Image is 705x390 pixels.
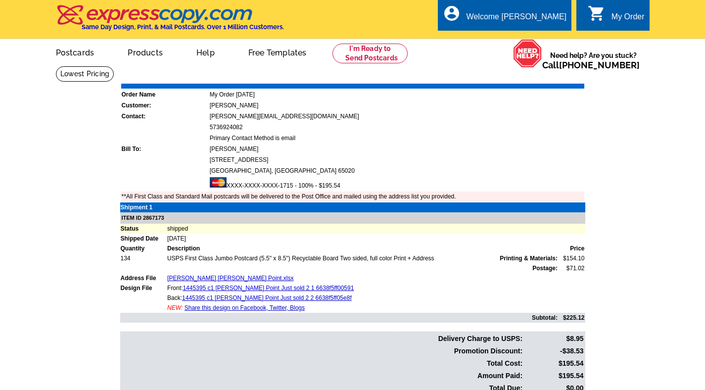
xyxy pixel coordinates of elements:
td: Description [167,244,558,253]
td: $71.02 [558,263,585,273]
td: **All First Class and Standard Mail postcards will be delivered to the Post Office and mailed usi... [121,192,584,201]
span: Need help? Are you stuck? [542,50,645,70]
td: Shipped Date [120,234,167,244]
a: Free Templates [233,40,323,63]
td: Order Name [121,90,208,99]
td: [PERSON_NAME] [209,100,584,110]
a: shopping_cart My Order [588,11,645,23]
div: My Order [611,12,645,26]
td: ITEM ID 2867173 [120,212,585,224]
span: Printing & Materials: [500,254,558,263]
td: shipped [167,224,585,234]
td: Back: [167,293,558,303]
strong: Postage: [532,265,558,272]
a: Same Day Design, Print, & Mail Postcards. Over 1 Million Customers. [56,12,284,31]
td: Design File [120,283,167,293]
td: Subtotal: [120,313,558,323]
td: Contact: [121,111,208,121]
a: [PERSON_NAME] [PERSON_NAME] Point.xlsx [167,275,293,282]
img: mast.gif [210,177,227,188]
td: Amount Paid: [121,370,523,382]
td: 134 [120,253,167,263]
td: Primary Contact Method is email [209,133,584,143]
a: Share this design on Facebook, Twitter, Blogs [185,304,305,311]
td: Front: [167,283,558,293]
td: Bill To: [121,144,208,154]
td: My Order [DATE] [209,90,584,99]
td: [PERSON_NAME] [209,144,584,154]
td: -$38.53 [524,345,584,357]
td: $8.95 [524,333,584,344]
td: [STREET_ADDRESS] [209,155,584,165]
a: Products [112,40,179,63]
td: Quantity [120,244,167,253]
div: Welcome [PERSON_NAME] [467,12,566,26]
td: Price [558,244,585,253]
td: [PERSON_NAME][EMAIL_ADDRESS][DOMAIN_NAME] [209,111,584,121]
a: 1445395 c1 [PERSON_NAME] Point Just sold 2 1 6638f5ff00591 [183,285,354,292]
td: Total Cost: [121,358,523,369]
td: Delivery Charge to USPS: [121,333,523,344]
td: Promotion Discount: [121,345,523,357]
i: shopping_cart [588,4,606,22]
h4: Same Day Design, Print, & Mail Postcards. Over 1 Million Customers. [82,23,284,31]
td: USPS First Class Jumbo Postcard (5.5" x 8.5") Recyclable Board Two sided, full color Print + Address [167,253,558,263]
span: Call [542,60,640,70]
span: NEW: [167,304,183,311]
td: Address File [120,273,167,283]
td: Shipment 1 [120,202,167,212]
a: Postcards [40,40,110,63]
td: [GEOGRAPHIC_DATA], [GEOGRAPHIC_DATA] 65020 [209,166,584,176]
img: help [513,39,542,68]
a: Help [181,40,231,63]
a: 1445395 c1 [PERSON_NAME] Point Just sold 2 2 6638f5ff05e8f [182,294,352,301]
td: 5736924082 [209,122,584,132]
td: $154.10 [558,253,585,263]
td: Customer: [121,100,208,110]
i: account_circle [443,4,461,22]
td: $195.54 [524,358,584,369]
td: [DATE] [167,234,585,244]
td: $225.12 [558,313,585,323]
td: XXXX-XXXX-XXXX-1715 - 100% - $195.54 [209,177,584,191]
a: [PHONE_NUMBER] [559,60,640,70]
td: $195.54 [524,370,584,382]
td: Status [120,224,167,234]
